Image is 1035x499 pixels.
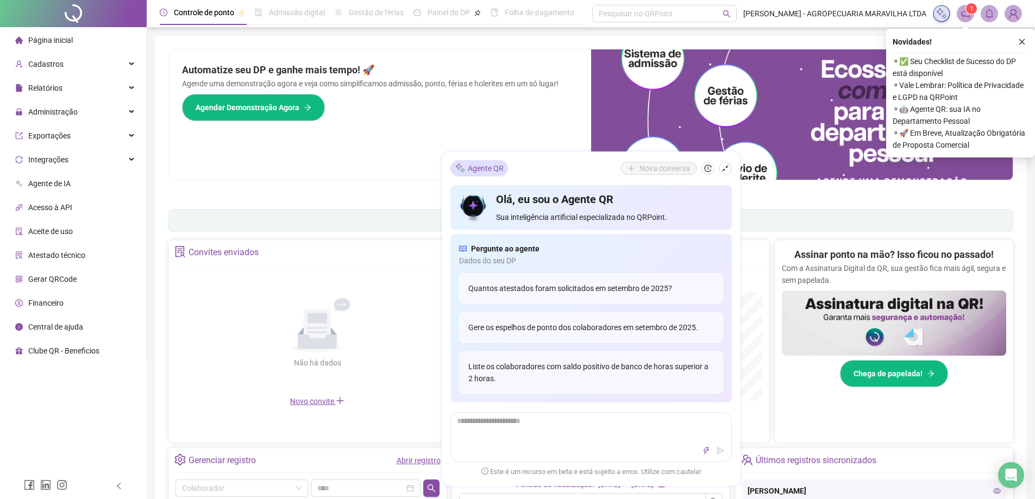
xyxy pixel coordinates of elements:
button: Nova conversa [620,162,697,175]
span: read [459,243,467,255]
span: clock-circle [160,9,167,16]
span: Novo convite [290,397,344,406]
span: instagram [57,479,67,490]
span: shrink [722,165,729,172]
div: Liste os colaboradores com saldo positivo de banco de horas superior a 2 horas. [459,351,723,394]
span: Este é um recurso em beta e está sujeito a erros. Utilize com cautela! [481,466,701,477]
span: Acesso à API [28,203,72,212]
h2: Automatize seu DP e ganhe mais tempo! 🚀 [182,62,578,78]
span: solution [174,246,186,257]
p: Agende uma demonstração agora e veja como simplificamos admissão, ponto, férias e holerites em um... [182,78,578,90]
button: Agendar Demonstração Agora [182,94,325,121]
span: bell [984,9,994,18]
span: gift [15,347,23,355]
span: Integrações [28,155,68,164]
button: thunderbolt [700,444,713,457]
span: Administração [28,108,78,116]
span: search [723,10,731,18]
span: Aceite de uso [28,227,73,236]
span: audit [15,228,23,235]
span: sync [15,156,23,163]
span: history [704,165,712,172]
span: thunderbolt [702,447,710,454]
span: pushpin [474,10,481,16]
img: sparkle-icon.fc2bf0ac1784a2077858766a79e2daf3.svg [936,8,948,20]
span: Gerar QRCode [28,275,77,283]
span: user-add [15,60,23,68]
span: Agente de IA [28,179,71,188]
span: api [15,204,23,211]
span: export [15,132,23,140]
span: [PERSON_NAME] - AGROPECUARIA MARAVILHA LTDA [743,8,926,20]
img: banner%2Fd57e337e-a0d3-4837-9615-f134fc33a8e6.png [591,49,1013,180]
span: lock [15,108,23,116]
span: arrow-right [304,104,311,111]
span: left [115,482,123,490]
span: team [741,454,752,465]
span: Página inicial [28,36,73,45]
span: 1 [970,5,974,12]
span: Relatórios [28,84,62,92]
span: Pergunte ao agente [471,243,540,255]
div: Convites enviados [189,243,259,262]
span: Financeiro [28,299,64,307]
span: dollar [15,299,23,307]
h2: Assinar ponto na mão? Isso ficou no passado! [794,247,994,262]
div: Open Intercom Messenger [998,462,1024,488]
span: eye [993,487,1001,495]
span: Folha de pagamento [505,8,574,17]
span: Central de ajuda [28,323,83,331]
span: book [491,9,498,16]
span: plus [336,396,344,405]
span: Exportações [28,131,71,140]
span: close [1018,38,1026,46]
span: solution [15,251,23,259]
span: Chega de papelada! [854,368,923,380]
p: Com a Assinatura Digital da QR, sua gestão fica mais ágil, segura e sem papelada. [782,262,1006,286]
div: Gere os espelhos de ponto dos colaboradores em setembro de 2025. [459,312,723,343]
div: Agente QR [450,160,508,176]
span: facebook [24,479,35,490]
sup: 1 [966,3,977,14]
span: setting [174,454,186,465]
span: Admissão digital [269,8,325,17]
img: banner%2F02c71560-61a6-44d4-94b9-c8ab97240462.png [782,290,1006,356]
div: Quantos atestados foram solicitados em setembro de 2025? [459,273,723,304]
span: Agendar Demonstração Agora [196,102,299,113]
button: Chega de papelada! [840,360,948,387]
span: sun [335,9,342,16]
span: search [427,484,436,492]
span: file [15,84,23,92]
img: icon [459,192,488,223]
span: ⚬ Vale Lembrar: Política de Privacidade e LGPD na QRPoint [893,79,1028,103]
span: Sua inteligência artificial especializada no QRPoint. [496,211,723,223]
span: linkedin [40,479,51,490]
span: exclamation-circle [481,468,488,475]
h4: Olá, eu sou o Agente QR [496,192,723,207]
img: sparkle-icon.fc2bf0ac1784a2077858766a79e2daf3.svg [455,162,466,174]
span: Atestado técnico [28,251,85,260]
span: Novidades ! [893,36,932,48]
span: ⚬ 🤖 Agente QR: sua IA no Departamento Pessoal [893,103,1028,127]
span: Clube QR - Beneficios [28,346,99,355]
div: [PERSON_NAME] [748,485,1001,497]
span: pushpin [239,10,245,16]
span: Dados do seu DP [459,255,723,267]
a: Abrir registro [397,456,441,465]
button: send [714,444,727,457]
span: Cadastros [28,60,64,68]
span: home [15,36,23,44]
span: notification [961,9,970,18]
span: arrow-right [927,370,934,377]
div: Últimos registros sincronizados [756,451,876,470]
span: ⚬ ✅ Seu Checklist de Sucesso do DP está disponível [893,55,1028,79]
span: info-circle [15,323,23,331]
span: ⚬ 🚀 Em Breve, Atualização Obrigatória de Proposta Comercial [893,127,1028,151]
span: file-done [255,9,262,16]
span: dashboard [413,9,421,16]
span: Controle de ponto [174,8,234,17]
span: Painel do DP [428,8,470,17]
div: Gerenciar registro [189,451,256,470]
span: Gestão de férias [349,8,404,17]
img: 87767 [1005,5,1021,22]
